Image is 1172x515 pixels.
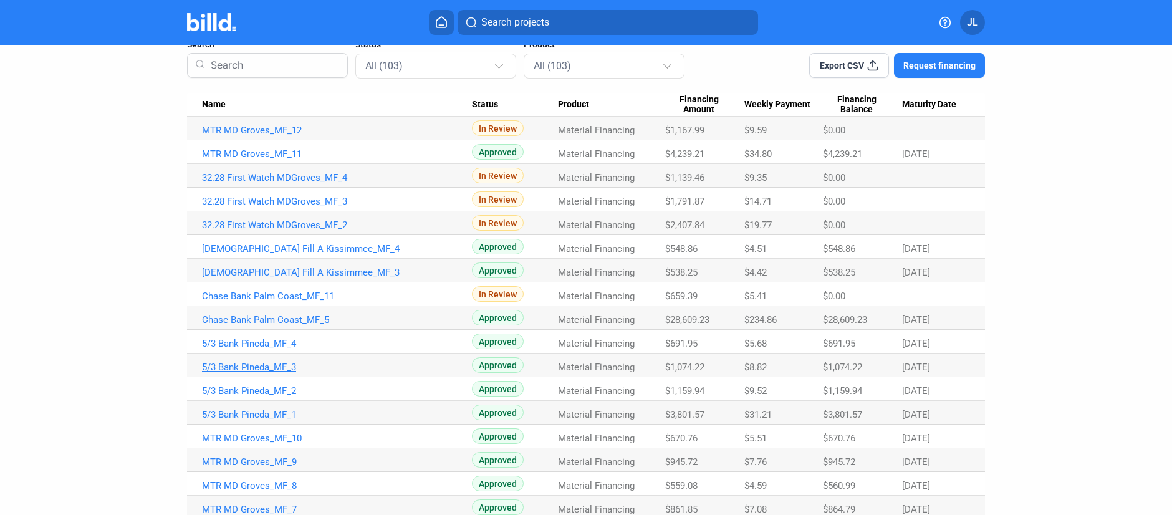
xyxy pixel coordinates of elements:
span: Material Financing [558,385,635,397]
mat-select-trigger: All (103) [365,60,403,72]
span: In Review [472,120,524,136]
span: [DATE] [902,267,930,278]
span: Material Financing [558,433,635,444]
span: Name [202,99,226,110]
a: MTR MD Groves_MF_11 [202,148,472,160]
span: Search projects [481,15,549,30]
span: Weekly Payment [744,99,810,110]
span: $691.95 [823,338,855,349]
span: $1,074.22 [665,362,704,373]
span: [DATE] [902,148,930,160]
a: Chase Bank Palm Coast_MF_11 [202,291,472,302]
span: $9.35 [744,172,767,183]
span: $3,801.57 [665,409,704,420]
span: $0.00 [823,291,845,302]
a: 5/3 Bank Pineda_MF_3 [202,362,472,373]
span: $4.42 [744,267,767,278]
span: Approved [472,428,524,444]
span: $31.21 [744,409,772,420]
span: Status [472,99,498,110]
span: Material Financing [558,125,635,136]
span: [DATE] [902,243,930,254]
span: In Review [472,286,524,302]
a: MTR MD Groves_MF_10 [202,433,472,444]
span: $548.86 [665,243,698,254]
span: $2,407.84 [665,219,704,231]
div: Financing Balance [823,94,903,115]
span: Request financing [903,59,976,72]
span: Material Financing [558,409,635,420]
span: $8.82 [744,362,767,373]
span: $1,074.22 [823,362,862,373]
span: $28,609.23 [665,314,709,325]
span: $7.76 [744,456,767,468]
span: Material Financing [558,219,635,231]
a: MTR MD Groves_MF_7 [202,504,472,515]
span: [DATE] [902,504,930,515]
span: $1,139.46 [665,172,704,183]
span: Material Financing [558,480,635,491]
span: $14.71 [744,196,772,207]
span: $19.77 [744,219,772,231]
a: 32.28 First Watch MDGroves_MF_4 [202,172,472,183]
span: $5.41 [744,291,767,302]
span: $538.25 [823,267,855,278]
span: $9.52 [744,385,767,397]
span: Financing Amount [665,94,734,115]
a: [DEMOGRAPHIC_DATA] Fill A Kissimmee_MF_4 [202,243,472,254]
input: Search [206,49,340,82]
span: [DATE] [902,433,930,444]
span: Material Financing [558,172,635,183]
span: $659.39 [665,291,698,302]
button: Request financing [894,53,985,78]
div: Name [202,99,472,110]
mat-select-trigger: All (103) [534,60,571,72]
button: Export CSV [809,53,889,78]
span: $1,159.94 [665,385,704,397]
a: [DEMOGRAPHIC_DATA] Fill A Kissimmee_MF_3 [202,267,472,278]
span: $28,609.23 [823,314,867,325]
button: Search projects [458,10,758,35]
div: Financing Amount [665,94,745,115]
span: [DATE] [902,338,930,349]
span: Export CSV [820,59,864,72]
a: Chase Bank Palm Coast_MF_5 [202,314,472,325]
span: $5.51 [744,433,767,444]
a: 5/3 Bank Pineda_MF_4 [202,338,472,349]
span: $945.72 [665,456,698,468]
span: [DATE] [902,385,930,397]
span: Approved [472,452,524,468]
span: Material Financing [558,196,635,207]
span: [DATE] [902,314,930,325]
span: Material Financing [558,362,635,373]
span: Approved [472,405,524,420]
span: Material Financing [558,243,635,254]
span: In Review [472,168,524,183]
span: Material Financing [558,291,635,302]
span: $538.25 [665,267,698,278]
span: Material Financing [558,504,635,515]
span: Material Financing [558,456,635,468]
img: Billd Company Logo [187,13,236,31]
span: In Review [472,191,524,207]
span: $861.85 [665,504,698,515]
div: Maturity Date [902,99,970,110]
span: $4,239.21 [823,148,862,160]
span: Approved [472,357,524,373]
span: [DATE] [902,480,930,491]
span: $559.08 [665,480,698,491]
a: 5/3 Bank Pineda_MF_1 [202,409,472,420]
span: Product [558,99,589,110]
span: $0.00 [823,219,845,231]
span: JL [967,15,978,30]
div: Weekly Payment [744,99,822,110]
span: $0.00 [823,196,845,207]
span: $691.95 [665,338,698,349]
span: $864.79 [823,504,855,515]
span: $4.59 [744,480,767,491]
a: 32.28 First Watch MDGroves_MF_3 [202,196,472,207]
span: $7.08 [744,504,767,515]
span: Approved [472,310,524,325]
span: $9.59 [744,125,767,136]
span: $1,159.94 [823,385,862,397]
